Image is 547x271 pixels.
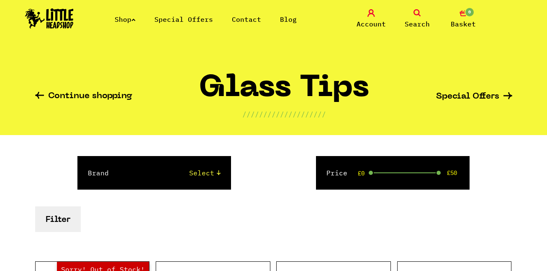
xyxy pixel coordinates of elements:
[199,74,369,109] h1: Glass Tips
[465,7,475,17] span: 0
[396,9,438,29] a: Search
[358,170,365,177] span: £0
[35,92,132,102] a: Continue shopping
[25,8,74,29] img: Little Head Shop Logo
[442,9,484,29] a: 0 Basket
[35,206,81,232] button: Filter
[447,169,457,176] span: £50
[326,168,347,178] label: Price
[436,92,512,101] a: Special Offers
[232,15,261,23] a: Contact
[242,109,326,119] p: ////////////////////
[88,168,109,178] label: Brand
[405,19,430,29] span: Search
[154,15,213,23] a: Special Offers
[115,15,136,23] a: Shop
[280,15,297,23] a: Blog
[451,19,476,29] span: Basket
[357,19,386,29] span: Account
